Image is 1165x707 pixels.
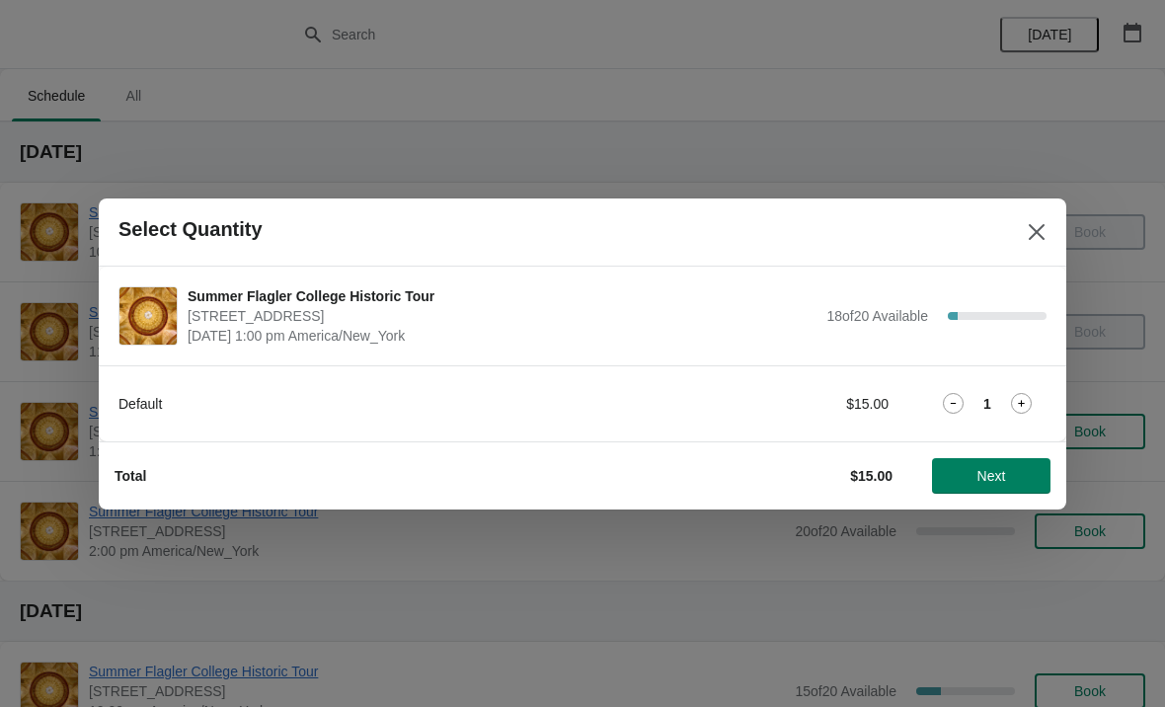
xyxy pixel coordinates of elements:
strong: 1 [983,394,991,414]
span: [DATE] 1:00 pm America/New_York [188,326,816,346]
span: [STREET_ADDRESS] [188,306,816,326]
div: Default [118,394,666,414]
button: Next [932,458,1050,494]
button: Close [1019,214,1054,250]
span: Next [977,468,1006,484]
span: 18 of 20 Available [826,308,928,324]
img: Summer Flagler College Historic Tour | 74 King Street, St. Augustine, FL, USA | August 20 | 1:00 ... [119,287,177,345]
div: $15.00 [706,394,889,414]
strong: $15.00 [850,468,893,484]
h2: Select Quantity [118,218,263,241]
strong: Total [115,468,146,484]
span: Summer Flagler College Historic Tour [188,286,816,306]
